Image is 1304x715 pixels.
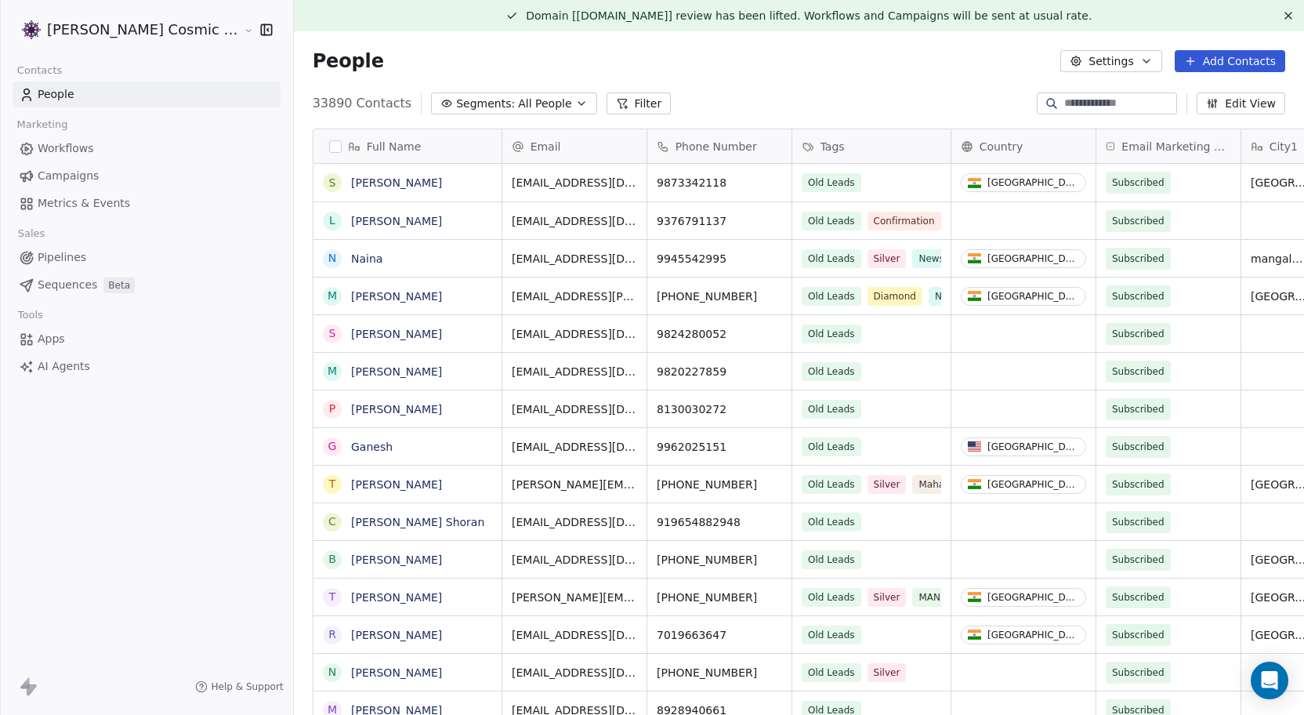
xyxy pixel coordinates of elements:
div: Phone Number [647,129,791,163]
span: Domain [[DOMAIN_NAME]] review has been lifted. Workflows and Campaigns will be sent at usual rate. [526,9,1092,22]
span: 9376791137 [657,213,782,229]
a: [PERSON_NAME] Shoran [351,516,484,528]
span: 9962025151 [657,439,782,455]
span: Diamond [867,287,922,306]
span: Sequences [38,277,97,293]
span: Subscribed [1112,326,1165,342]
a: Apps [13,326,281,352]
span: Subscribed [1112,514,1165,530]
span: Tags [820,139,845,154]
span: [PERSON_NAME][EMAIL_ADDRESS][DOMAIN_NAME] [512,590,637,605]
a: Campaigns [13,163,281,189]
span: Old Leads [802,325,861,343]
a: [PERSON_NAME] [351,403,442,416]
a: Pipelines [13,245,281,270]
a: [PERSON_NAME] [351,328,442,340]
span: Subscribed [1112,439,1165,455]
span: Metrics & Events [38,195,130,212]
div: M [328,288,337,304]
a: Ganesh [351,441,393,453]
span: [PHONE_NUMBER] [657,590,782,605]
a: [PERSON_NAME] [351,591,442,604]
span: Sales [11,222,52,245]
button: Edit View [1197,93,1285,114]
span: Subscribed [1112,251,1165,267]
div: Email [502,129,647,163]
span: Contacts [10,59,69,82]
span: [PHONE_NUMBER] [657,477,782,492]
span: 919654882948 [657,514,782,530]
span: Old Leads [802,550,861,569]
div: [GEOGRAPHIC_DATA] [987,291,1079,302]
span: Segments: [456,96,515,112]
div: Open Intercom Messenger [1251,662,1288,699]
div: Country [951,129,1096,163]
button: [PERSON_NAME] Cosmic Academy LLP [19,16,233,43]
span: Silver [867,663,906,682]
span: [PERSON_NAME][EMAIL_ADDRESS][DOMAIN_NAME] [512,477,637,492]
span: 33890 Contacts [313,94,412,113]
span: Full Name [367,139,422,154]
a: [PERSON_NAME] [351,215,442,227]
span: Old Leads [802,249,861,268]
div: [GEOGRAPHIC_DATA] [987,441,1079,452]
div: P [328,401,335,417]
div: [GEOGRAPHIC_DATA] [987,253,1079,264]
span: Email Marketing Consent [1121,139,1230,154]
span: Old Leads [802,437,861,456]
a: People [13,82,281,107]
span: People [38,86,74,103]
span: Old Leads [802,663,861,682]
span: Subscribed [1112,401,1165,417]
div: [GEOGRAPHIC_DATA] [987,630,1079,641]
span: Silver [867,588,906,607]
div: G [328,438,336,455]
img: Logo_Properly_Aligned.png [22,20,41,39]
span: Confirmation [867,212,940,230]
span: Old Leads [802,475,861,494]
span: Old Leads [802,362,861,381]
span: Newsletter [912,249,976,268]
a: [PERSON_NAME] [351,290,442,303]
div: [GEOGRAPHIC_DATA] [987,592,1079,603]
span: [PHONE_NUMBER] [657,289,782,304]
div: S [328,325,335,342]
div: M [328,363,337,379]
span: Old Leads [802,400,861,419]
span: Email [531,139,561,154]
div: N [328,664,335,681]
span: 9945542995 [657,251,782,267]
button: Filter [607,93,672,114]
span: Old Leads [802,513,861,532]
div: L [329,212,335,229]
a: Metrics & Events [13,191,281,216]
div: Email Marketing Consent [1096,129,1241,163]
span: Beta [103,278,135,293]
span: Old Leads [802,588,861,607]
div: C [328,514,336,530]
div: Full Name [313,129,502,163]
div: B [328,551,336,568]
span: Workflows [38,140,94,157]
a: [PERSON_NAME] [351,478,442,491]
div: S [328,175,335,191]
span: Subscribed [1112,477,1165,492]
span: [PERSON_NAME] Cosmic Academy LLP [47,20,240,40]
span: 8130030272 [657,401,782,417]
span: Silver [867,249,906,268]
span: 9873342118 [657,175,782,191]
span: [EMAIL_ADDRESS][DOMAIN_NAME] [512,326,637,342]
span: [EMAIL_ADDRESS][DOMAIN_NAME] [512,401,637,417]
span: Subscribed [1112,665,1165,681]
a: SequencesBeta [13,272,281,298]
span: Subscribed [1112,627,1165,643]
span: Marketing [10,113,74,136]
span: 9820227859 [657,364,782,379]
span: [EMAIL_ADDRESS][DOMAIN_NAME] [512,552,637,568]
div: [GEOGRAPHIC_DATA] [987,177,1079,188]
span: Old Leads [802,173,861,192]
span: Subscribed [1112,175,1165,191]
span: [EMAIL_ADDRESS][DOMAIN_NAME] [512,175,637,191]
span: Newsletter [929,287,992,306]
a: Help & Support [195,681,283,693]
